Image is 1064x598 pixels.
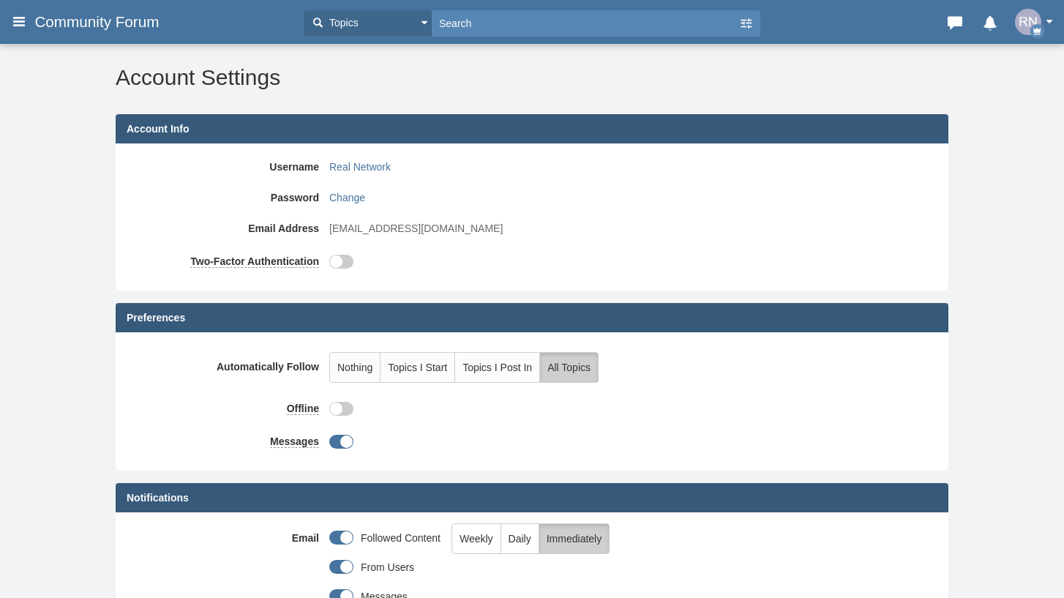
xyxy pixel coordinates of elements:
[547,362,591,373] span: All Topics
[547,533,602,545] span: Immediately
[1015,9,1041,35] img: TO0YRQAAAAZJREFUAwDTVIFvFqMutgAAAABJRU5ErkJggg==
[329,192,365,203] span: Change
[34,9,296,35] a: Community Forum
[127,216,329,236] label: Email Address
[270,436,319,447] span: Messages
[292,532,319,544] span: Email
[304,10,432,36] button: Topics
[34,13,170,31] span: Community Forum
[462,362,532,373] span: Topics I Post In
[326,15,359,31] span: Topics
[116,114,948,143] div: Account Info
[127,154,329,174] label: Username
[361,561,414,573] span: From Users
[329,160,391,174] a: Real Network
[127,352,329,374] label: Automatically Follow
[361,532,441,544] span: Followed Content
[127,185,329,205] label: Password
[190,255,319,267] span: Two-Factor Authentication
[116,65,948,89] h2: Account Settings
[460,533,493,545] span: Weekly
[116,303,948,332] div: Preferences
[287,403,319,414] span: Offline
[329,221,503,236] span: [EMAIL_ADDRESS][DOMAIN_NAME]
[432,10,738,36] input: Search
[388,362,447,373] span: Topics I Start
[509,533,531,545] span: Daily
[337,362,372,373] span: Nothing
[116,483,948,512] div: Notifications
